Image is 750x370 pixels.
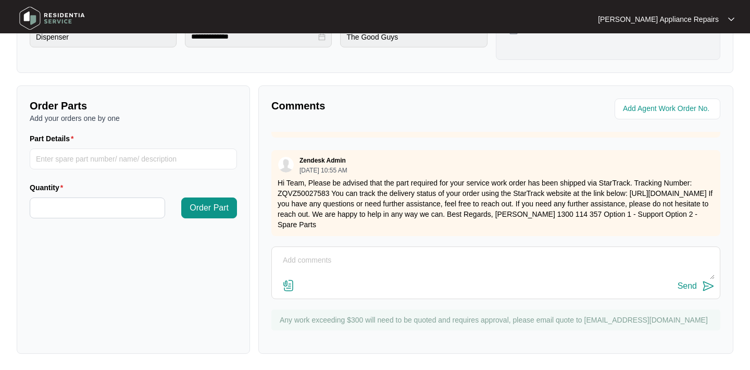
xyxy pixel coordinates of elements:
p: Zendesk Admin [299,156,346,165]
p: Any work exceeding $300 will need to be quoted and requires approval, please email quote to [EMAI... [280,315,715,325]
p: Order Parts [30,98,237,113]
p: Comments [271,98,489,113]
input: Part Details [30,149,237,169]
img: file-attachment-doc.svg [282,279,295,292]
input: Product Fault or Query [30,27,177,47]
p: Add your orders one by one [30,113,237,124]
label: Part Details [30,133,78,144]
label: Quantity [30,182,67,193]
input: Add Agent Work Order No. [623,103,714,115]
img: send-icon.svg [702,280,715,292]
img: dropdown arrow [728,17,734,22]
button: Send [678,279,715,293]
p: [DATE] 10:55 AM [299,167,347,174]
input: Date Purchased [191,31,316,42]
div: Send [678,281,697,291]
input: Quantity [30,198,165,218]
p: [PERSON_NAME] Appliance Repairs [598,14,719,24]
p: Hi Team, Please be advised that the part required for your service work order has been shipped vi... [278,178,714,230]
img: user.svg [278,157,294,172]
input: Purchased From [340,27,487,47]
button: Order Part [181,198,237,218]
img: residentia service logo [16,3,89,34]
span: Order Part [190,202,229,214]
